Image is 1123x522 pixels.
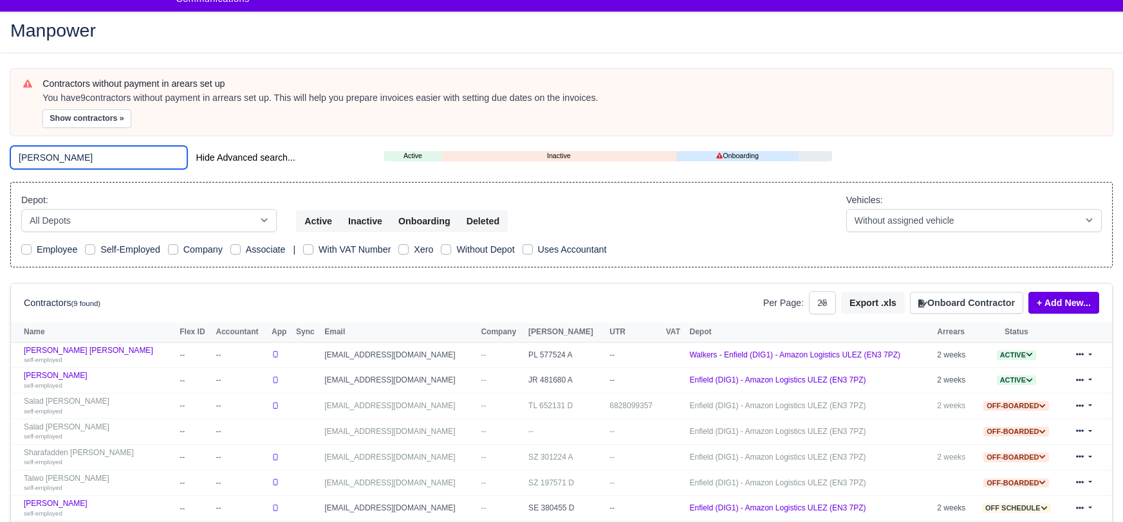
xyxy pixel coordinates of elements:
td: -- [606,368,662,393]
h6: Contractors [24,298,100,309]
td: -- [213,470,269,496]
button: Show contractors » [42,109,131,128]
td: -- [606,342,662,368]
small: self-employed [24,382,62,389]
th: Company [478,323,525,342]
a: Salad [PERSON_NAME] self-employed [24,397,173,415]
th: Flex ID [176,323,212,342]
td: [EMAIL_ADDRESS][DOMAIN_NAME] [321,444,478,470]
strong: 9 [80,93,86,103]
td: -- [176,342,212,368]
th: [PERSON_NAME] [525,323,606,342]
span: | [293,244,295,255]
th: Status [974,323,1059,342]
small: self-employed [24,408,62,415]
td: 2 weeks [934,368,974,393]
td: [EMAIL_ADDRESS][DOMAIN_NAME] [321,393,478,419]
td: -- [525,419,606,444]
th: UTR [606,323,662,342]
small: self-employed [24,510,62,517]
th: Name [11,323,176,342]
a: Active [384,150,441,161]
h6: Contractors without payment in arears set up [42,78,1100,89]
a: [PERSON_NAME] self-employed [24,371,173,390]
a: Inactive [441,150,676,161]
span: -- [481,375,486,384]
button: Deleted [458,210,508,232]
label: Per Page: [763,296,804,310]
label: Employee [37,242,77,257]
a: Sharafadden [PERSON_NAME] self-employed [24,448,173,467]
a: Walkers - Enfield (DIG1) - Amazon Logistics ULEZ (EN3 7PZ) [689,350,900,359]
td: 6828099357 [606,393,662,419]
span: -- [481,401,486,410]
td: [EMAIL_ADDRESS][DOMAIN_NAME] [321,419,478,444]
td: -- [176,368,212,393]
th: Sync [293,323,321,342]
label: Without Depot [456,242,514,257]
th: Arrears [934,323,974,342]
a: Enfield (DIG1) - Amazon Logistics ULEZ (EN3 7PZ) [689,375,866,384]
td: -- [213,368,269,393]
td: [EMAIL_ADDRESS][DOMAIN_NAME] [321,470,478,496]
span: -- [481,478,486,487]
a: Onboarding [676,150,799,161]
span: -- [481,350,486,359]
td: -- [213,419,269,444]
td: SE 380455 D [525,496,606,521]
a: [PERSON_NAME] [PERSON_NAME] self-employed [24,346,173,364]
th: Email [321,323,478,342]
td: [EMAIL_ADDRESS][DOMAIN_NAME] [321,368,478,393]
a: Enfield (DIG1) - Amazon Logistics ULEZ (EN3 7PZ) [689,503,866,512]
small: self-employed [24,458,62,465]
a: Taiwo [PERSON_NAME] self-employed [24,474,173,492]
button: Onboarding [390,210,459,232]
iframe: Chat Widget [891,373,1123,522]
th: VAT [663,323,687,342]
small: (9 found) [71,300,101,307]
td: -- [606,444,662,470]
td: PL 577524 A [525,342,606,368]
td: [EMAIL_ADDRESS][DOMAIN_NAME] [321,342,478,368]
span: -- [481,453,486,462]
label: Associate [246,242,286,257]
label: With VAT Number [319,242,391,257]
label: Depot: [21,193,48,208]
button: Onboard Contractor [910,292,1023,314]
div: Manpower [1,11,1122,53]
label: Xero [414,242,433,257]
label: Uses Accountant [538,242,607,257]
button: Export .xls [841,292,905,314]
td: -- [213,496,269,521]
td: -- [176,470,212,496]
td: TL 652131 D [525,393,606,419]
small: self-employed [24,433,62,440]
h2: Manpower [10,21,1113,39]
label: Company [183,242,223,257]
td: -- [213,444,269,470]
th: App [268,323,293,342]
td: -- [176,496,212,521]
td: -- [213,393,269,419]
button: Inactive [340,210,391,232]
td: JR 481680 A [525,368,606,393]
a: Active [997,350,1036,359]
a: Enfield (DIG1) - Amazon Logistics ULEZ (EN3 7PZ) [689,401,866,410]
a: [PERSON_NAME] self-employed [24,499,173,517]
input: Search (by name, email, transporter id) ... [10,146,187,169]
small: self-employed [24,484,62,491]
label: Vehicles: [846,193,883,208]
td: -- [176,393,212,419]
small: self-employed [24,356,62,363]
th: Depot [686,323,934,342]
a: Enfield (DIG1) - Amazon Logistics ULEZ (EN3 7PZ) [689,427,866,436]
td: SZ 301224 A [525,444,606,470]
a: Salad [PERSON_NAME] self-employed [24,422,173,441]
label: Self-Employed [100,242,160,257]
span: -- [481,503,486,512]
td: -- [606,419,662,444]
button: Active [296,210,340,232]
td: [EMAIL_ADDRESS][DOMAIN_NAME] [321,496,478,521]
